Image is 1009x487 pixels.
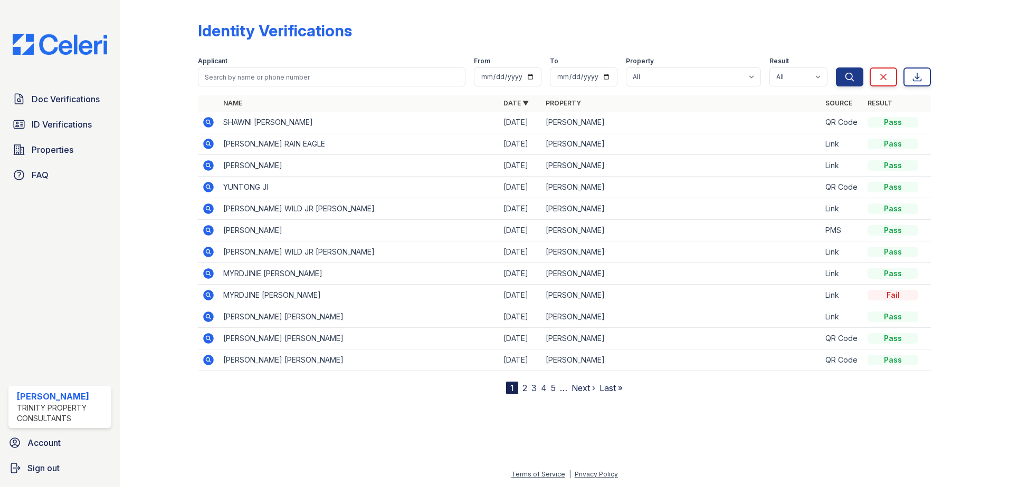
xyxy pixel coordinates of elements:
[27,462,60,474] span: Sign out
[499,220,541,241] td: [DATE]
[474,57,490,65] label: From
[626,57,654,65] label: Property
[499,177,541,198] td: [DATE]
[868,139,918,149] div: Pass
[499,328,541,349] td: [DATE]
[219,133,499,155] td: [PERSON_NAME] RAIN EAGLE
[541,133,822,155] td: [PERSON_NAME]
[868,247,918,257] div: Pass
[32,169,49,181] span: FAQ
[821,263,863,285] td: Link
[541,155,822,177] td: [PERSON_NAME]
[868,268,918,279] div: Pass
[868,117,918,128] div: Pass
[219,198,499,220] td: [PERSON_NAME] WILD JR [PERSON_NAME]
[499,112,541,133] td: [DATE]
[821,328,863,349] td: QR Code
[821,112,863,133] td: QR Code
[8,89,111,110] a: Doc Verifications
[223,99,242,107] a: Name
[503,99,529,107] a: Date ▼
[821,177,863,198] td: QR Code
[572,383,595,393] a: Next ›
[560,382,567,394] span: …
[541,306,822,328] td: [PERSON_NAME]
[32,93,100,105] span: Doc Verifications
[575,470,618,478] a: Privacy Policy
[32,143,73,156] span: Properties
[499,133,541,155] td: [DATE]
[499,285,541,306] td: [DATE]
[825,99,852,107] a: Source
[868,311,918,322] div: Pass
[599,383,623,393] a: Last »
[769,57,789,65] label: Result
[522,383,527,393] a: 2
[4,457,116,479] a: Sign out
[546,99,581,107] a: Property
[541,285,822,306] td: [PERSON_NAME]
[8,139,111,160] a: Properties
[499,263,541,285] td: [DATE]
[499,155,541,177] td: [DATE]
[868,225,918,236] div: Pass
[499,349,541,371] td: [DATE]
[541,241,822,263] td: [PERSON_NAME]
[499,306,541,328] td: [DATE]
[8,164,111,186] a: FAQ
[8,114,111,135] a: ID Verifications
[17,390,107,403] div: [PERSON_NAME]
[531,383,537,393] a: 3
[821,198,863,220] td: Link
[219,328,499,349] td: [PERSON_NAME] [PERSON_NAME]
[4,432,116,453] a: Account
[868,203,918,214] div: Pass
[219,285,499,306] td: MYRDJINE [PERSON_NAME]
[541,112,822,133] td: [PERSON_NAME]
[499,241,541,263] td: [DATE]
[4,34,116,55] img: CE_Logo_Blue-a8612792a0a2168367f1c8372b55b34899dd931a85d93a1a3d3e32e68fde9ad4.png
[198,67,465,86] input: Search by name or phone number
[27,436,61,449] span: Account
[198,21,352,40] div: Identity Verifications
[868,160,918,171] div: Pass
[821,155,863,177] td: Link
[17,403,107,424] div: Trinity Property Consultants
[551,383,556,393] a: 5
[541,220,822,241] td: [PERSON_NAME]
[868,99,892,107] a: Result
[569,470,571,478] div: |
[32,118,92,131] span: ID Verifications
[541,198,822,220] td: [PERSON_NAME]
[868,355,918,365] div: Pass
[821,349,863,371] td: QR Code
[541,263,822,285] td: [PERSON_NAME]
[541,349,822,371] td: [PERSON_NAME]
[219,349,499,371] td: [PERSON_NAME] [PERSON_NAME]
[821,220,863,241] td: PMS
[821,306,863,328] td: Link
[821,241,863,263] td: Link
[219,112,499,133] td: SHAWNI [PERSON_NAME]
[821,285,863,306] td: Link
[541,177,822,198] td: [PERSON_NAME]
[506,382,518,394] div: 1
[511,470,565,478] a: Terms of Service
[541,328,822,349] td: [PERSON_NAME]
[499,198,541,220] td: [DATE]
[219,155,499,177] td: [PERSON_NAME]
[550,57,558,65] label: To
[821,133,863,155] td: Link
[219,263,499,285] td: MYRDJINIE [PERSON_NAME]
[198,57,227,65] label: Applicant
[219,241,499,263] td: [PERSON_NAME] WILD JR [PERSON_NAME]
[868,182,918,192] div: Pass
[868,290,918,300] div: Fail
[541,383,547,393] a: 4
[868,333,918,344] div: Pass
[219,220,499,241] td: [PERSON_NAME]
[219,177,499,198] td: YUNTONG JI
[219,306,499,328] td: [PERSON_NAME] [PERSON_NAME]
